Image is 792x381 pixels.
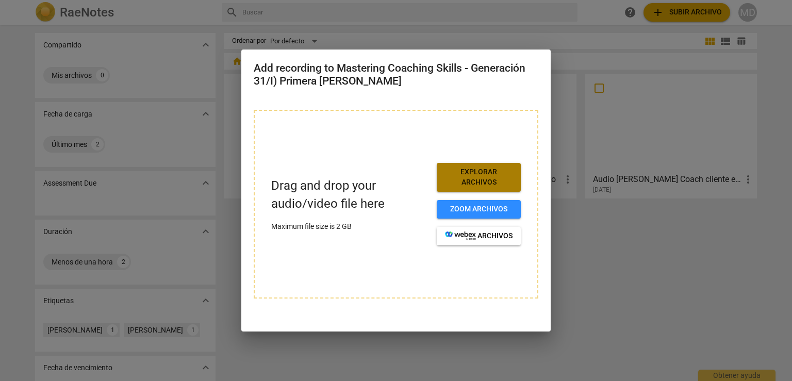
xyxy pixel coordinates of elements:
[271,221,428,232] p: Maximum file size is 2 GB
[445,204,513,214] span: Zoom archivos
[445,231,513,241] span: archivos
[271,177,428,213] p: Drag and drop your audio/video file here
[437,227,521,245] button: archivos
[437,200,521,219] button: Zoom archivos
[437,163,521,191] button: Explorar archivos
[445,167,513,187] span: Explorar archivos
[254,62,538,87] h2: Add recording to Mastering Coaching Skills - Generación 31/I) Primera [PERSON_NAME]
